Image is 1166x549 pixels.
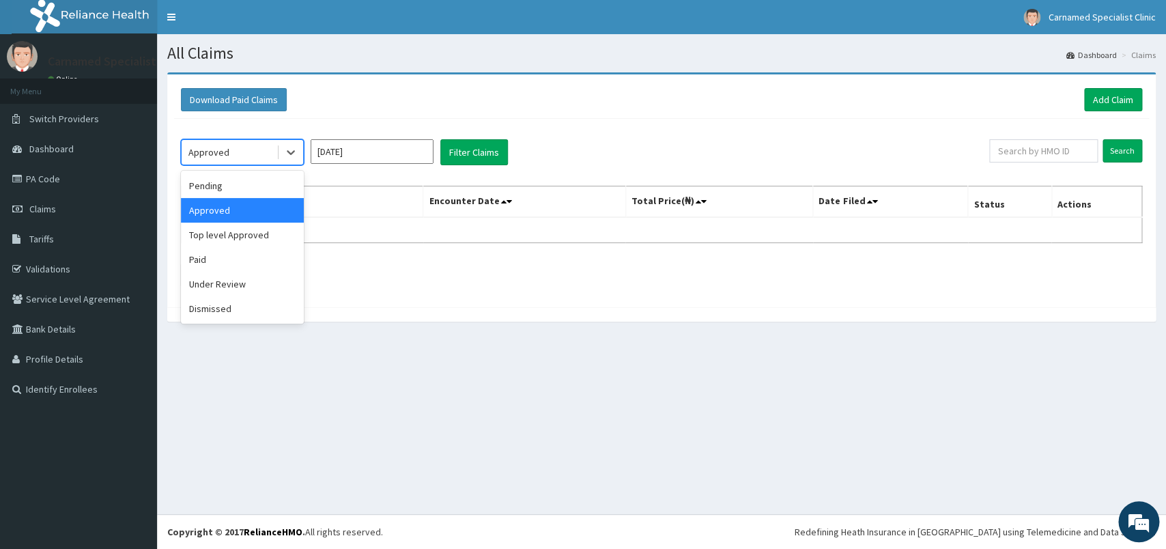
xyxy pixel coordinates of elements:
a: Online [48,74,81,84]
strong: Copyright © 2017 . [167,526,305,538]
div: Paid [181,247,304,272]
span: We're online! [79,172,188,310]
span: Switch Providers [29,113,99,125]
th: Total Price(₦) [625,186,812,218]
span: Carnamed Specialist Clinic [1049,11,1156,23]
div: Pending [181,173,304,198]
span: Dashboard [29,143,74,155]
img: d_794563401_company_1708531726252_794563401 [25,68,55,102]
h1: All Claims [167,44,1156,62]
input: Select Month and Year [311,139,433,164]
input: Search [1103,139,1142,163]
button: Download Paid Claims [181,88,287,111]
img: User Image [1023,9,1040,26]
a: RelianceHMO [244,526,302,538]
li: Claims [1118,49,1156,61]
button: Filter Claims [440,139,508,165]
span: Claims [29,203,56,215]
img: User Image [7,41,38,72]
footer: All rights reserved. [157,514,1166,549]
a: Add Claim [1084,88,1142,111]
div: Under Review [181,272,304,296]
th: Date Filed [813,186,968,218]
div: Chat with us now [71,76,229,94]
th: Actions [1051,186,1141,218]
th: Encounter Date [423,186,625,218]
input: Search by HMO ID [989,139,1098,163]
div: Redefining Heath Insurance in [GEOGRAPHIC_DATA] using Telemedicine and Data Science! [795,525,1156,539]
div: Approved [188,145,229,159]
th: Status [968,186,1051,218]
span: Tariffs [29,233,54,245]
a: Dashboard [1066,49,1117,61]
textarea: Type your message and hit 'Enter' [7,373,260,421]
p: Carnamed Specialist Clinic [48,55,188,68]
div: Dismissed [181,296,304,321]
div: Top level Approved [181,223,304,247]
div: Minimize live chat window [224,7,257,40]
div: Approved [181,198,304,223]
